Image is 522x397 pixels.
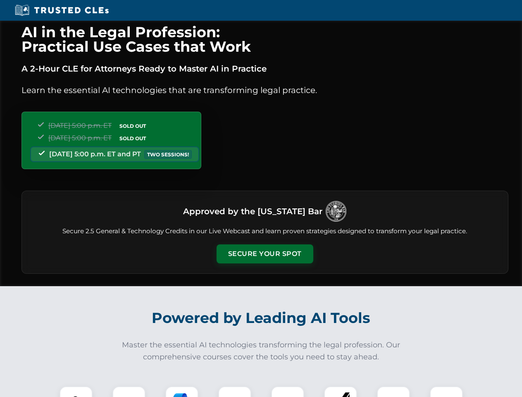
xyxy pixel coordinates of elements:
span: [DATE] 5:00 p.m. ET [48,134,112,142]
span: SOLD OUT [117,134,149,143]
p: Learn the essential AI technologies that are transforming legal practice. [21,84,508,97]
img: Logo [326,201,346,222]
h1: AI in the Legal Profession: Practical Use Cases that Work [21,25,508,54]
h2: Powered by Leading AI Tools [32,304,490,332]
span: [DATE] 5:00 p.m. ET [48,122,112,129]
img: Trusted CLEs [12,4,111,17]
p: Master the essential AI technologies transforming the legal profession. Our comprehensive courses... [117,339,406,363]
h3: Approved by the [US_STATE] Bar [183,204,322,219]
p: Secure 2.5 General & Technology Credits in our Live Webcast and learn proven strategies designed ... [32,227,498,236]
p: A 2-Hour CLE for Attorneys Ready to Master AI in Practice [21,62,508,75]
button: Secure Your Spot [217,244,313,263]
span: SOLD OUT [117,122,149,130]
